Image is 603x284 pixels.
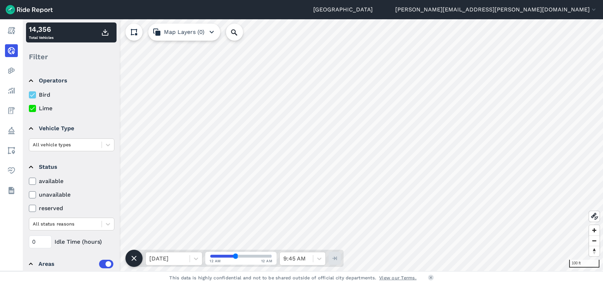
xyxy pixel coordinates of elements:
[5,24,18,37] a: Report
[261,258,273,264] span: 12 AM
[23,19,603,271] canvas: Map
[29,71,113,91] summary: Operators
[29,118,113,138] summary: Vehicle Type
[569,260,599,268] div: 100 ft
[589,235,599,246] button: Zoom out
[5,64,18,77] a: Heatmaps
[29,235,114,248] div: Idle Time (hours)
[210,258,221,264] span: 12 AM
[313,5,373,14] a: [GEOGRAPHIC_DATA]
[589,225,599,235] button: Zoom in
[5,144,18,157] a: Areas
[29,91,114,99] label: Bird
[379,274,417,281] a: View our Terms.
[26,46,117,68] div: Filter
[5,124,18,137] a: Policy
[29,24,53,35] div: 14,356
[29,157,113,177] summary: Status
[5,184,18,197] a: Datasets
[38,260,113,268] div: Areas
[226,24,254,41] input: Search Location or Vehicles
[5,104,18,117] a: Fees
[5,44,18,57] a: Realtime
[395,5,597,14] button: [PERSON_NAME][EMAIL_ADDRESS][PERSON_NAME][DOMAIN_NAME]
[5,84,18,97] a: Analyze
[6,5,53,14] img: Ride Report
[29,104,114,113] label: Lime
[5,164,18,177] a: Health
[589,246,599,256] button: Reset bearing to north
[29,204,114,213] label: reserved
[29,254,113,274] summary: Areas
[29,24,53,41] div: Total Vehicles
[148,24,220,41] button: Map Layers (0)
[29,177,114,186] label: available
[29,191,114,199] label: unavailable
